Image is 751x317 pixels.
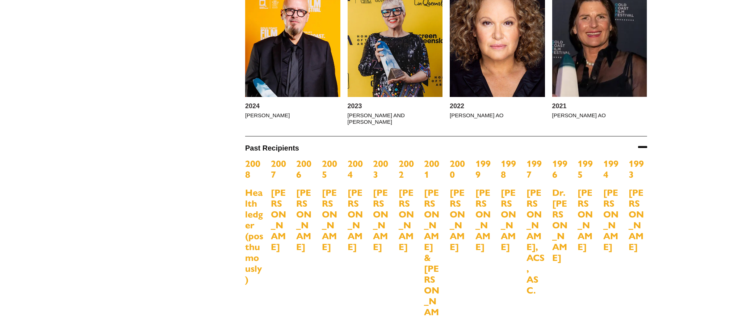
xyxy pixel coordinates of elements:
h4: 2002 [399,158,417,179]
h4: 1999 [475,158,494,179]
h4: Health ledger (posthumously) [245,187,264,284]
h4: [PERSON_NAME] ao [552,112,647,119]
h4: 2022 [450,102,545,110]
h4: [PERSON_NAME] [348,187,366,252]
h4: 1998 [501,158,519,179]
h4: 2008 [245,158,264,179]
h4: 2021 [552,102,647,110]
h4: 2001 [424,158,442,179]
div: Past Recipients [245,136,647,158]
h4: 1995 [578,158,596,179]
h4: [PERSON_NAME] [322,187,340,252]
h4: 2005 [322,158,340,179]
h4: [PERSON_NAME] AO [450,112,545,119]
h4: [PERSON_NAME], ACS, ASC. [526,187,545,295]
h4: [PERSON_NAME] [578,187,596,252]
h4: 2024 [245,102,340,110]
h4: [PERSON_NAME] and [PERSON_NAME] [348,112,443,125]
h4: 1993 [629,158,647,179]
h4: [PERSON_NAME] [296,187,315,252]
h4: 2007 [271,158,289,179]
h4: 2000 [450,158,468,179]
h4: [PERSON_NAME] [603,187,622,252]
h4: [PERSON_NAME] [245,112,340,119]
h4: 2003 [373,158,391,179]
h4: 1994 [603,158,622,179]
h4: [PERSON_NAME] [450,187,468,252]
h4: [PERSON_NAME] [629,187,647,252]
h4: [PERSON_NAME] [373,187,391,252]
h4: 2006 [296,158,315,179]
h4: [PERSON_NAME] [475,187,494,252]
h4: Dr. [PERSON_NAME] [552,187,571,263]
h4: 2023 [348,102,443,110]
h4: 1996 [552,158,571,179]
h4: [PERSON_NAME] [271,187,289,252]
a: Past Recipients [245,144,299,152]
h4: 1997 [526,158,545,179]
h4: [PERSON_NAME] [399,187,417,252]
h4: 2004 [348,158,366,179]
h4: [PERSON_NAME] [501,187,519,252]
